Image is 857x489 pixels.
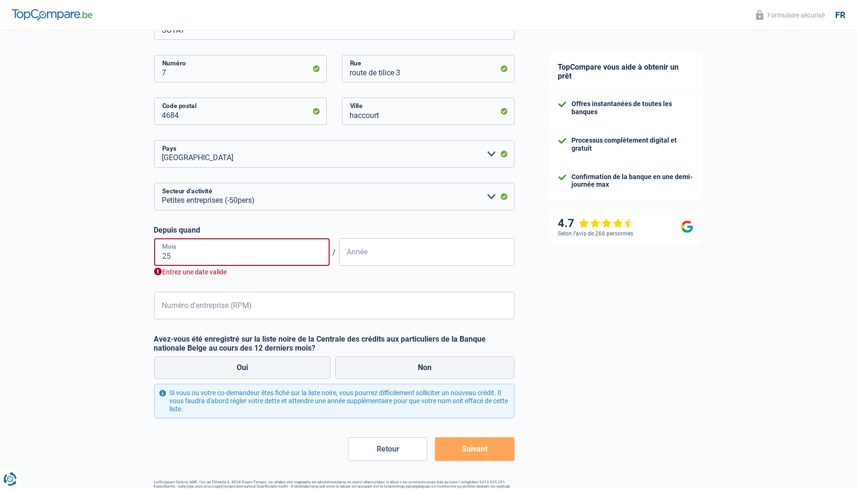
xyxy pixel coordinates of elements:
[572,136,693,153] div: Processus complètement digital et gratuit
[339,238,515,266] input: AAAA
[750,7,830,23] button: Formulaire sécurisé
[558,230,634,237] div: Selon l’avis de 266 personnes
[835,10,845,20] div: fr
[558,217,635,230] div: 4.7
[154,268,515,277] div: Entrez une date valide
[335,356,515,379] label: Non
[572,173,693,189] div: Confirmation de la banque en une demi-journée max
[12,9,92,20] img: TopCompare Logo
[154,226,515,235] label: Depuis quand
[154,335,515,353] label: Avez-vous été enregistré sur la liste noire de la Centrale des crédits aux particuliers de la Ban...
[154,356,331,379] label: Oui
[154,384,515,418] div: Si vous ou votre co-demandeur êtes fiché sur la liste noire, vous pourrez difficilement sollicite...
[154,238,330,266] input: MM
[435,437,514,461] button: Suivant
[572,100,693,116] div: Offres instantanées de toutes les banques
[330,248,339,257] span: /
[348,437,427,461] button: Retour
[549,53,703,91] div: TopCompare vous aide à obtenir un prêt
